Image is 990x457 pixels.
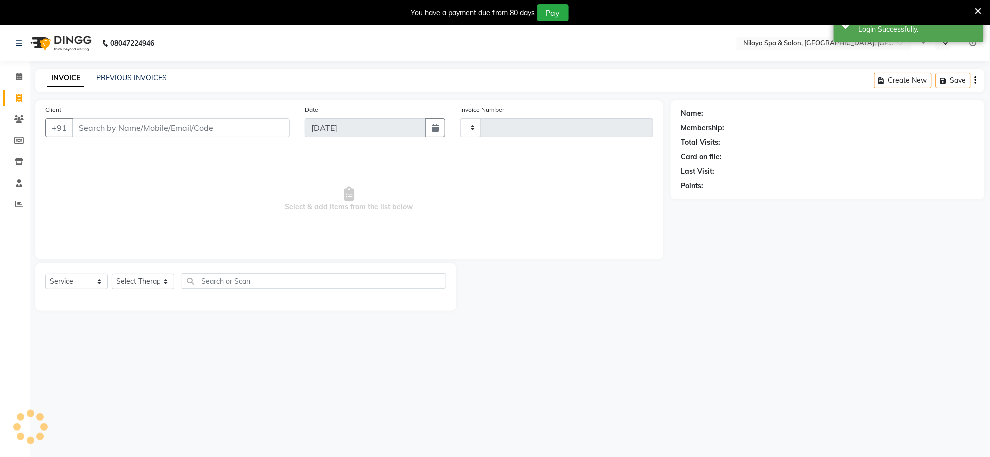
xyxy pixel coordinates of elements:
div: Name: [681,108,703,119]
label: Invoice Number [460,105,504,114]
span: Select & add items from the list below [45,149,653,249]
div: Last Visit: [681,166,714,177]
a: PREVIOUS INVOICES [96,73,167,82]
a: INVOICE [47,69,84,87]
button: Create New [874,73,932,88]
img: logo [26,29,94,57]
button: Save [936,73,971,88]
div: Points: [681,181,703,191]
button: Pay [537,4,569,21]
button: +91 [45,118,73,137]
div: You have a payment due from 80 days [411,8,535,18]
label: Client [45,105,61,114]
div: Card on file: [681,152,722,162]
label: Date [305,105,318,114]
div: Login Successfully. [859,24,976,35]
input: Search or Scan [182,273,446,289]
div: Total Visits: [681,137,720,148]
input: Search by Name/Mobile/Email/Code [72,118,290,137]
div: Membership: [681,123,724,133]
b: 08047224946 [110,29,154,57]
